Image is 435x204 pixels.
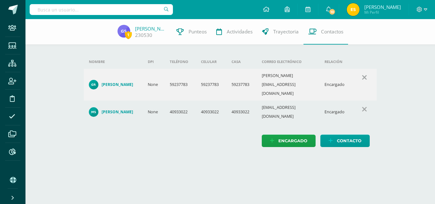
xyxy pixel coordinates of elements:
td: None [143,101,165,123]
a: Punteos [172,19,211,45]
h4: [PERSON_NAME] [102,109,133,115]
a: [PERSON_NAME] [89,107,138,117]
a: [PERSON_NAME] [89,80,138,89]
td: 59237783 [226,69,257,101]
img: ff3cb2be3a7a9fe8b9f41fe3a6087cb7.png [89,80,98,89]
a: Trayectoria [257,19,303,45]
h4: [PERSON_NAME] [102,82,133,87]
th: DPI [143,55,165,69]
th: Relación [319,55,352,69]
span: Punteos [189,28,207,35]
th: Celular [196,55,226,69]
td: 40933022 [165,101,196,123]
th: Teléfono [165,55,196,69]
a: Contactos [303,19,348,45]
span: Contactos [321,28,343,35]
td: None [143,69,165,101]
span: Encargado [278,135,307,147]
th: Nombre [84,55,143,69]
a: 230530 [135,32,152,39]
td: 40933022 [226,101,257,123]
a: Actividades [211,19,257,45]
td: [EMAIL_ADDRESS][DOMAIN_NAME] [257,101,319,123]
td: Encargado [319,69,352,101]
img: fdb2526607683e2f390a1190fd838622.png [118,25,130,38]
span: 1 [125,31,132,39]
span: 10 [329,8,336,15]
a: [PERSON_NAME] [135,25,167,32]
span: Actividades [227,28,253,35]
td: 59237783 [196,69,226,101]
span: Mi Perfil [364,10,401,15]
img: c89465c88387a4db56e75095684fb71c.png [89,107,98,117]
a: Contacto [320,135,370,147]
th: Casa [226,55,257,69]
td: Encargado [319,101,352,123]
span: [PERSON_NAME] [364,4,401,10]
img: 0abf21bd2d0a573e157d53e234304166.png [347,3,360,16]
span: Contacto [337,135,361,147]
span: Trayectoria [273,28,299,35]
td: [PERSON_NAME][EMAIL_ADDRESS][DOMAIN_NAME] [257,69,319,101]
input: Busca un usuario... [30,4,173,15]
td: 40933022 [196,101,226,123]
a: Encargado [262,135,316,147]
td: 59237783 [165,69,196,101]
th: Correo electrónico [257,55,319,69]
